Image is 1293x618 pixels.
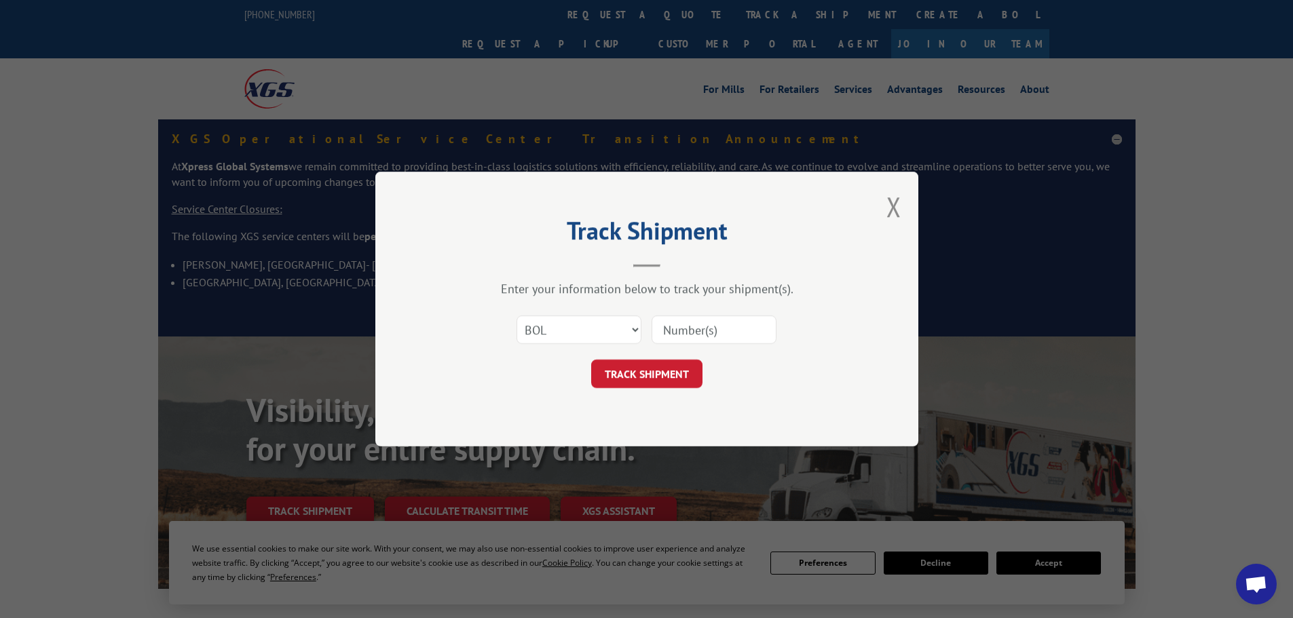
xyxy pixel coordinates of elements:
input: Number(s) [652,315,776,344]
h2: Track Shipment [443,221,850,247]
a: Open chat [1236,564,1277,604]
button: TRACK SHIPMENT [591,360,702,388]
div: Enter your information below to track your shipment(s). [443,281,850,296]
button: Close modal [886,189,901,225]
